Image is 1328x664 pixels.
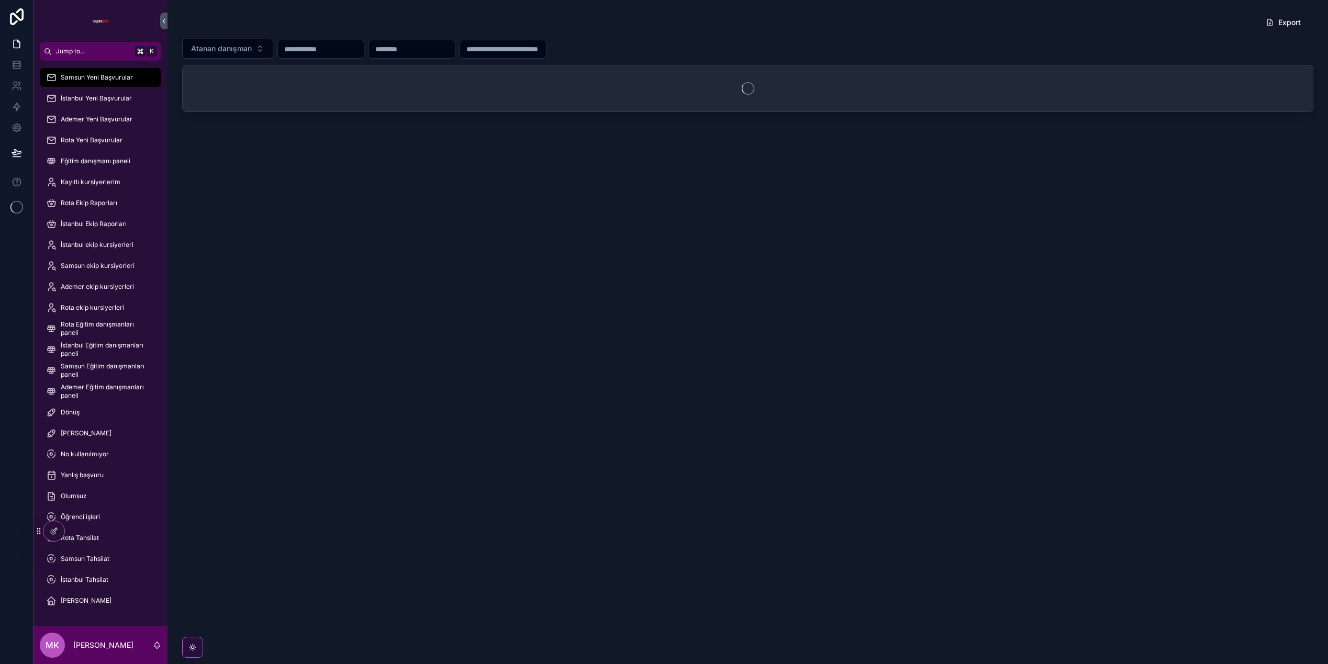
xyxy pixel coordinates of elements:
[34,61,168,624] div: scrollable content
[73,640,133,650] p: [PERSON_NAME]
[61,262,135,270] span: Samsun ekip kursiyerleri
[40,256,161,275] a: Samsun ekip kursiyerleri
[40,152,161,171] a: Eğitim danışmanı paneli
[61,220,127,228] span: İstanbul Ekip Raporları
[61,136,122,144] span: Rota Yeni Başvurular
[61,199,117,207] span: Rota Ekip Raporları
[40,528,161,547] a: Rota Tahsilat
[191,43,252,54] span: Atanan danışman
[40,466,161,485] a: Yanlış başvuru
[61,320,151,337] span: Rota Eğitim danışmanları paneli
[61,471,104,479] span: Yanlış başvuru
[40,403,161,422] a: Dönüş
[61,576,108,584] span: İstanbul Tahsilat
[61,534,99,542] span: Rota Tahsilat
[40,298,161,317] a: Rota ekip kursiyerleri
[40,89,161,108] a: İstanbul Yeni Başvurular
[40,591,161,610] a: [PERSON_NAME]
[40,235,161,254] a: İstanbul ekip kursiyerleri
[40,361,161,380] a: Samsun Eğitim danışmanları paneli
[40,131,161,150] a: Rota Yeni Başvurular
[61,241,133,249] span: İstanbul ekip kursiyerleri
[1257,13,1309,32] button: Export
[40,487,161,505] a: Olumsuz
[40,340,161,359] a: İstanbul Eğitim danışmanları paneli
[61,429,111,437] span: [PERSON_NAME]
[40,42,161,61] button: Jump to...K
[40,215,161,233] a: İstanbul Ekip Raporları
[40,110,161,129] a: Ademer Yeni Başvurular
[40,508,161,526] a: Öğrenci işleri
[40,570,161,589] a: İstanbul Tahsilat
[40,68,161,87] a: Samsun Yeni Başvurular
[61,178,120,186] span: Kayıtlı kursiyerlerim
[61,73,133,82] span: Samsun Yeni Başvurular
[61,341,151,358] span: İstanbul Eğitim danışmanları paneli
[40,319,161,338] a: Rota Eğitim danışmanları paneli
[61,450,109,458] span: No kullanılmıyor
[40,382,161,401] a: Ademer Eğitim danışmanları paneli
[61,303,124,312] span: Rota ekip kursiyerleri
[61,362,151,379] span: Samsun Eğitim danışmanları paneli
[40,277,161,296] a: Ademer ekip kursiyerleri
[61,513,100,521] span: Öğrenci işleri
[61,157,130,165] span: Eğitim danışmanı paneli
[61,555,109,563] span: Samsun Tahsilat
[61,492,87,500] span: Olumsuz
[40,549,161,568] a: Samsun Tahsilat
[40,424,161,443] a: [PERSON_NAME]
[61,283,134,291] span: Ademer ekip kursiyerleri
[40,173,161,192] a: Kayıtlı kursiyerlerim
[61,597,111,605] span: [PERSON_NAME]
[61,408,80,417] span: Dönüş
[92,13,109,29] img: App logo
[61,115,132,123] span: Ademer Yeni Başvurular
[46,639,59,651] span: MK
[40,194,161,212] a: Rota Ekip Raporları
[148,47,156,55] span: K
[182,39,273,59] button: Select Button
[40,445,161,464] a: No kullanılmıyor
[61,383,151,400] span: Ademer Eğitim danışmanları paneli
[56,47,131,55] span: Jump to...
[61,94,132,103] span: İstanbul Yeni Başvurular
